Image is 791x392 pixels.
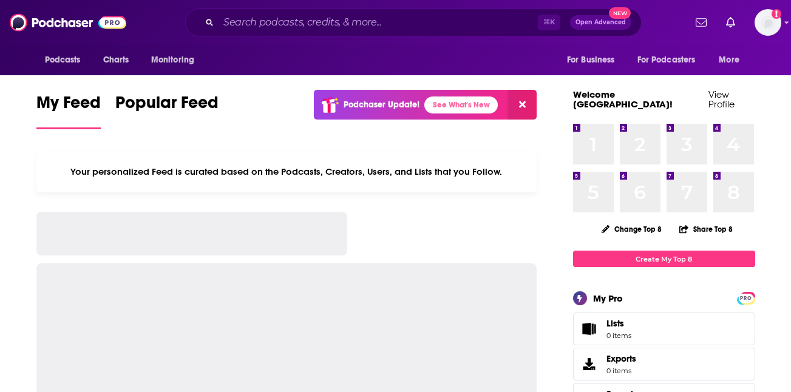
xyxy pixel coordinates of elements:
[573,313,755,345] a: Lists
[424,96,498,113] a: See What's New
[115,92,219,129] a: Popular Feed
[755,9,781,36] button: Show profile menu
[609,7,631,19] span: New
[558,49,630,72] button: open menu
[679,217,733,241] button: Share Top 8
[606,318,624,329] span: Lists
[573,89,673,110] a: Welcome [GEOGRAPHIC_DATA]!
[630,49,713,72] button: open menu
[606,353,636,364] span: Exports
[219,13,538,32] input: Search podcasts, credits, & more...
[739,294,753,303] span: PRO
[739,293,753,302] a: PRO
[45,52,81,69] span: Podcasts
[103,52,129,69] span: Charts
[637,52,696,69] span: For Podcasters
[36,92,101,120] span: My Feed
[719,52,739,69] span: More
[344,100,419,110] p: Podchaser Update!
[151,52,194,69] span: Monitoring
[36,92,101,129] a: My Feed
[606,318,631,329] span: Lists
[772,9,781,19] svg: Add a profile image
[10,11,126,34] img: Podchaser - Follow, Share and Rate Podcasts
[95,49,137,72] a: Charts
[606,331,631,340] span: 0 items
[115,92,219,120] span: Popular Feed
[538,15,560,30] span: ⌘ K
[573,251,755,267] a: Create My Top 8
[573,348,755,380] a: Exports
[143,49,210,72] button: open menu
[755,9,781,36] span: Logged in as dkcsports
[577,320,602,337] span: Lists
[570,15,631,30] button: Open AdvancedNew
[606,367,636,375] span: 0 items
[708,89,735,110] a: View Profile
[575,19,626,25] span: Open Advanced
[36,151,537,192] div: Your personalized Feed is curated based on the Podcasts, Creators, Users, and Lists that you Follow.
[755,9,781,36] img: User Profile
[721,12,740,33] a: Show notifications dropdown
[36,49,97,72] button: open menu
[594,221,670,237] button: Change Top 8
[593,292,623,304] div: My Pro
[577,356,602,373] span: Exports
[691,12,711,33] a: Show notifications dropdown
[185,8,642,36] div: Search podcasts, credits, & more...
[567,52,615,69] span: For Business
[710,49,755,72] button: open menu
